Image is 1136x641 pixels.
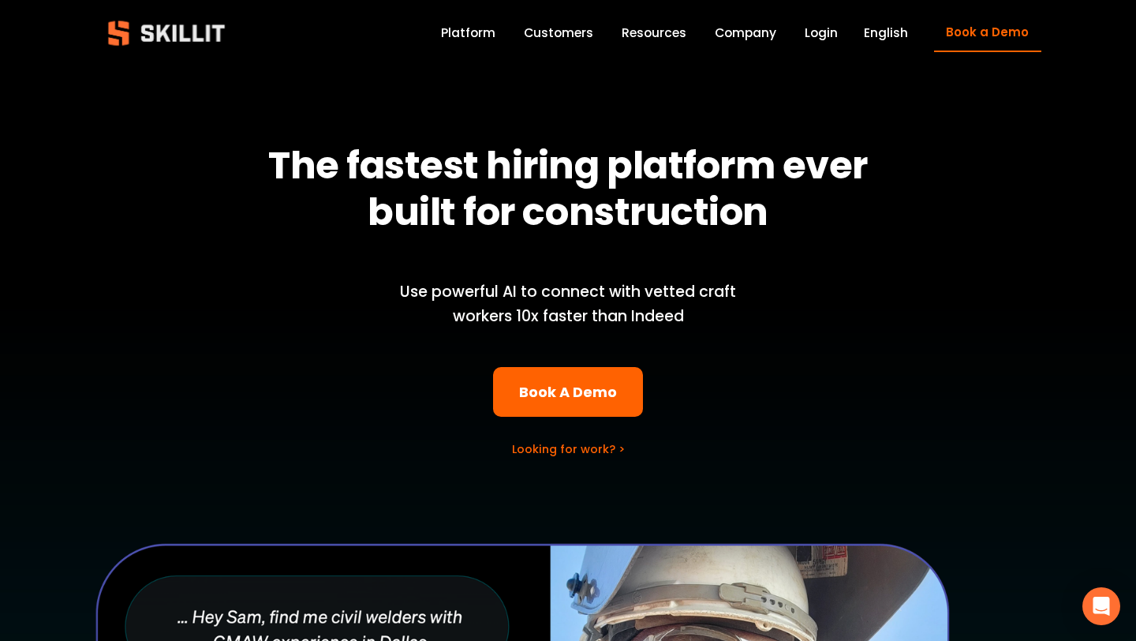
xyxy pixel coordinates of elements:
div: language picker [864,22,908,43]
span: Resources [622,24,686,42]
a: Platform [441,22,495,43]
a: Book A Demo [493,367,644,417]
img: Skillit [95,9,238,57]
a: Company [715,22,776,43]
a: Customers [524,22,593,43]
a: Looking for work? > [512,441,625,457]
span: English [864,24,908,42]
strong: The fastest hiring platform ever built for construction [268,139,875,238]
a: folder dropdown [622,22,686,43]
a: Login [805,22,838,43]
a: Book a Demo [934,13,1041,52]
div: Open Intercom Messenger [1082,587,1120,625]
p: Use powerful AI to connect with vetted craft workers 10x faster than Indeed [373,280,763,328]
